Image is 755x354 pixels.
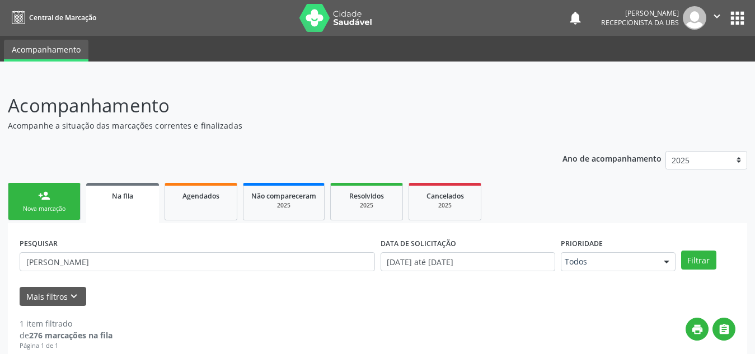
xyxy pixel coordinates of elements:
button: Mais filtroskeyboard_arrow_down [20,287,86,306]
span: Agendados [182,191,219,201]
div: 1 item filtrado [20,318,112,329]
p: Acompanhamento [8,92,526,120]
p: Acompanhe a situação das marcações correntes e finalizadas [8,120,526,131]
div: Página 1 de 1 [20,341,112,351]
label: PESQUISAR [20,235,58,252]
div: 2025 [339,201,395,210]
div: 2025 [251,201,316,210]
label: DATA DE SOLICITAÇÃO [381,235,456,252]
div: person_add [38,190,50,202]
a: Central de Marcação [8,8,96,27]
span: Na fila [112,191,133,201]
button: apps [728,8,747,28]
div: 2025 [417,201,473,210]
span: Resolvidos [349,191,384,201]
button:  [706,6,728,30]
span: Recepcionista da UBS [601,18,679,27]
span: Não compareceram [251,191,316,201]
span: Cancelados [426,191,464,201]
button: print [686,318,709,341]
span: Central de Marcação [29,13,96,22]
p: Ano de acompanhamento [562,151,662,165]
div: [PERSON_NAME] [601,8,679,18]
div: Nova marcação [16,205,72,213]
strong: 276 marcações na fila [29,330,112,341]
i:  [711,10,723,22]
div: de [20,329,112,341]
img: img [683,6,706,30]
button: notifications [568,10,583,26]
i: print [691,323,704,336]
input: Nome, CNS [20,252,375,271]
button: Filtrar [681,251,716,270]
i: keyboard_arrow_down [68,290,80,303]
input: Selecione um intervalo [381,252,555,271]
label: Prioridade [561,235,603,252]
button:  [712,318,735,341]
span: Todos [565,256,653,267]
a: Acompanhamento [4,40,88,62]
i:  [718,323,730,336]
